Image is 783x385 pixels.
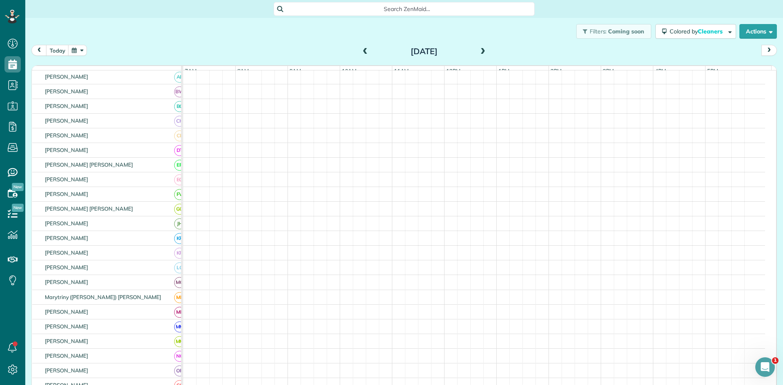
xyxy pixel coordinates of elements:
span: JH [174,218,185,229]
span: [PERSON_NAME] [43,264,90,271]
span: ME [174,292,185,303]
span: [PERSON_NAME] [43,308,90,315]
span: [PERSON_NAME] [43,117,90,124]
span: [PERSON_NAME] [43,176,90,183]
span: [PERSON_NAME] [43,279,90,285]
span: [PERSON_NAME] [43,88,90,95]
span: LC [174,262,185,273]
span: New [12,183,24,191]
button: next [761,45,777,56]
span: 1 [772,357,779,364]
span: MM [174,321,185,332]
span: CL [174,130,185,141]
span: 11am [392,68,411,74]
span: 9am [288,68,303,74]
span: 5pm [706,68,720,74]
span: [PERSON_NAME] [43,147,90,153]
button: prev [31,45,47,56]
span: [PERSON_NAME] [43,73,90,80]
span: DT [174,145,185,156]
span: AF [174,72,185,83]
button: Colored byCleaners [655,24,736,39]
span: BC [174,101,185,112]
span: 12pm [445,68,462,74]
span: [PERSON_NAME] [43,338,90,344]
span: MG [174,277,185,288]
span: 2pm [549,68,563,74]
iframe: Intercom live chat [755,357,775,377]
span: [PERSON_NAME] [43,323,90,330]
span: 8am [236,68,251,74]
span: KR [174,233,185,244]
span: Coming soon [608,28,645,35]
span: NC [174,351,185,362]
span: GG [174,204,185,215]
span: Marytriny ([PERSON_NAME]) [PERSON_NAME] [43,294,163,300]
span: [PERSON_NAME] [43,220,90,227]
span: MM [174,336,185,347]
span: FV [174,189,185,200]
span: [PERSON_NAME] [43,367,90,374]
span: CH [174,116,185,127]
span: [PERSON_NAME] [43,352,90,359]
h2: [DATE] [373,47,475,56]
span: New [12,204,24,212]
span: [PERSON_NAME] [43,249,90,256]
span: [PERSON_NAME] [PERSON_NAME] [43,161,135,168]
span: [PERSON_NAME] [43,103,90,109]
span: 4pm [653,68,668,74]
span: [PERSON_NAME] [43,235,90,241]
span: ML [174,307,185,318]
span: OR [174,365,185,376]
span: [PERSON_NAME] [43,191,90,197]
span: 7am [183,68,198,74]
span: [PERSON_NAME] [PERSON_NAME] [43,205,135,212]
span: Cleaners [698,28,724,35]
button: today [46,45,69,56]
span: EG [174,174,185,185]
button: Actions [739,24,777,39]
span: 1pm [497,68,511,74]
span: EP [174,160,185,171]
span: Colored by [670,28,725,35]
span: 10am [340,68,358,74]
span: Filters: [590,28,607,35]
span: KR [174,248,185,259]
span: 3pm [601,68,615,74]
span: BW [174,86,185,97]
span: [PERSON_NAME] [43,132,90,139]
